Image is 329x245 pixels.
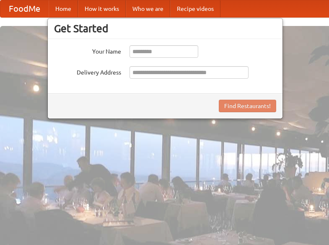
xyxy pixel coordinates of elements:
[126,0,170,17] a: Who we are
[54,22,276,35] h3: Get Started
[54,45,121,56] label: Your Name
[78,0,126,17] a: How it works
[219,100,276,112] button: Find Restaurants!
[54,66,121,77] label: Delivery Address
[0,0,49,17] a: FoodMe
[49,0,78,17] a: Home
[170,0,220,17] a: Recipe videos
